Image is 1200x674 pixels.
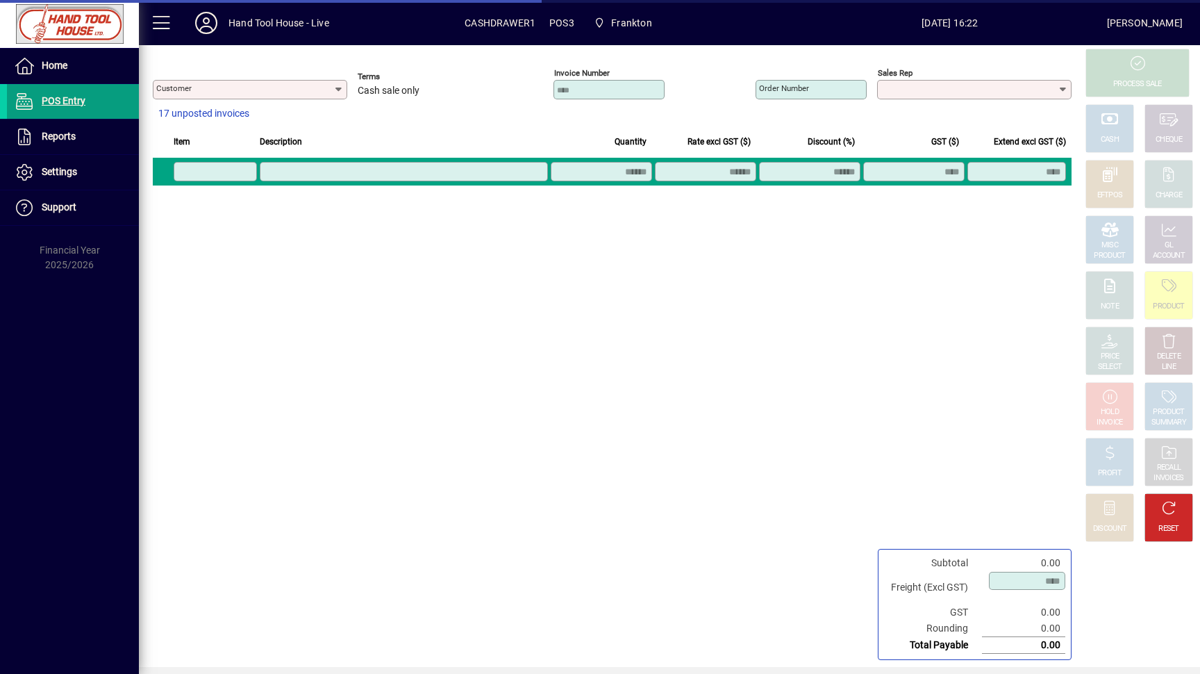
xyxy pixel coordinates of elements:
[358,85,419,97] span: Cash sale only
[982,637,1065,654] td: 0.00
[611,12,651,34] span: Frankton
[260,134,302,149] span: Description
[1162,362,1176,372] div: LINE
[465,12,535,34] span: CASHDRAWER1
[1101,240,1118,251] div: MISC
[1151,418,1186,428] div: SUMMARY
[1153,251,1185,261] div: ACCOUNT
[42,166,77,177] span: Settings
[1165,240,1174,251] div: GL
[358,72,441,81] span: Terms
[549,12,574,34] span: POS3
[7,155,139,190] a: Settings
[931,134,959,149] span: GST ($)
[153,101,255,126] button: 17 unposted invoices
[982,555,1065,571] td: 0.00
[994,134,1066,149] span: Extend excl GST ($)
[42,202,76,213] span: Support
[1113,79,1162,90] div: PROCESS SALE
[1107,12,1183,34] div: [PERSON_NAME]
[1101,407,1119,418] div: HOLD
[615,134,647,149] span: Quantity
[884,555,982,571] td: Subtotal
[7,190,139,225] a: Support
[1158,524,1179,534] div: RESET
[1153,302,1184,312] div: PRODUCT
[1093,524,1126,534] div: DISCOUNT
[1101,302,1119,312] div: NOTE
[793,12,1107,34] span: [DATE] 16:22
[1097,418,1122,428] div: INVOICE
[554,68,610,78] mat-label: Invoice number
[7,120,139,154] a: Reports
[1097,190,1123,201] div: EFTPOS
[42,95,85,106] span: POS Entry
[7,49,139,83] a: Home
[982,605,1065,620] td: 0.00
[1157,463,1181,473] div: RECALL
[878,68,912,78] mat-label: Sales rep
[1098,362,1122,372] div: SELECT
[1157,352,1181,362] div: DELETE
[42,131,76,142] span: Reports
[884,571,982,605] td: Freight (Excl GST)
[588,10,658,35] span: Frankton
[158,106,249,121] span: 17 unposted invoices
[1101,352,1119,362] div: PRICE
[687,134,751,149] span: Rate excl GST ($)
[982,620,1065,637] td: 0.00
[1153,407,1184,418] div: PRODUCT
[884,637,982,654] td: Total Payable
[1094,251,1125,261] div: PRODUCT
[1098,468,1122,479] div: PROFIT
[228,12,329,34] div: Hand Tool House - Live
[884,620,982,637] td: Rounding
[1156,190,1183,201] div: CHARGE
[42,60,67,71] span: Home
[884,605,982,620] td: GST
[1153,473,1183,484] div: INVOICES
[1156,135,1182,145] div: CHEQUE
[808,134,855,149] span: Discount (%)
[184,10,228,35] button: Profile
[156,83,192,93] mat-label: Customer
[174,134,190,149] span: Item
[1101,135,1119,145] div: CASH
[759,83,809,93] mat-label: Order number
